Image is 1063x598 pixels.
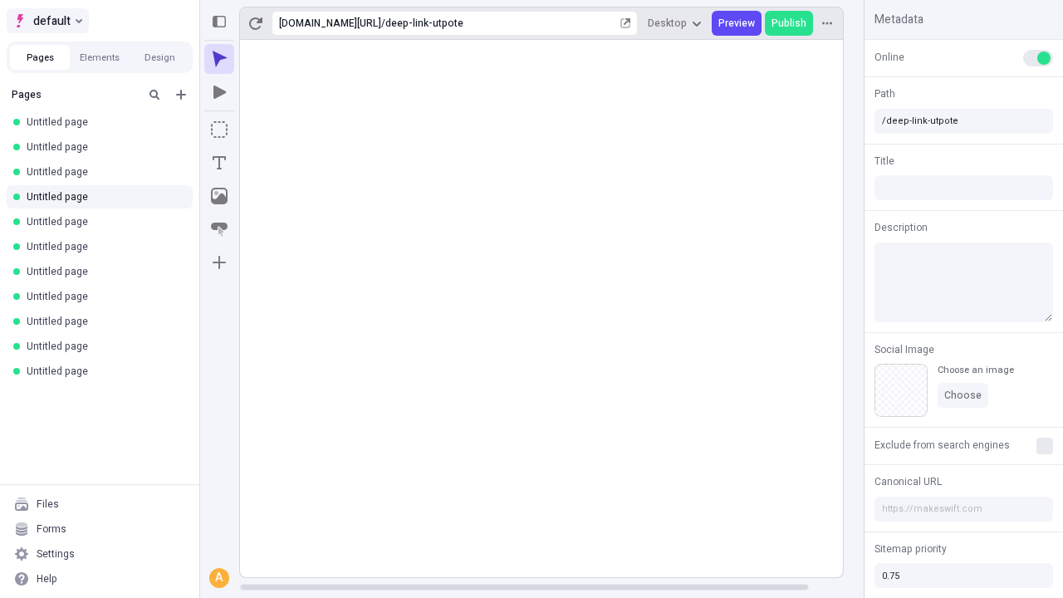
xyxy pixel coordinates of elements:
div: Help [37,572,57,586]
div: / [381,17,385,30]
span: Path [874,86,895,101]
span: Sitemap priority [874,542,947,556]
button: Publish [765,11,813,36]
span: default [33,11,71,31]
button: Text [204,148,234,178]
span: Canonical URL [874,474,942,489]
span: Description [874,220,928,235]
button: Select site [7,8,89,33]
div: Settings [37,547,75,561]
span: Preview [718,17,755,30]
button: Button [204,214,234,244]
div: Untitled page [27,190,179,203]
span: Online [874,50,904,65]
button: Preview [712,11,762,36]
button: Elements [70,45,130,70]
span: Desktop [648,17,687,30]
div: Untitled page [27,265,179,278]
div: Forms [37,522,66,536]
span: Choose [944,389,982,402]
div: Untitled page [27,365,179,378]
div: Files [37,498,59,511]
button: Choose [938,383,988,408]
span: Exclude from search engines [874,438,1010,453]
input: https://makeswift.com [874,497,1053,522]
div: deep-link-utpote [385,17,617,30]
div: Untitled page [27,340,179,353]
div: Untitled page [27,140,179,154]
button: Image [204,181,234,211]
div: Untitled page [27,165,179,179]
div: A [211,570,228,586]
div: Untitled page [27,290,179,303]
span: Social Image [874,342,934,357]
div: Untitled page [27,315,179,328]
div: [URL][DOMAIN_NAME] [279,17,381,30]
div: Untitled page [27,215,179,228]
button: Box [204,115,234,145]
span: Publish [772,17,806,30]
button: Add new [171,85,191,105]
button: Design [130,45,189,70]
div: Pages [12,88,138,101]
span: Title [874,154,894,169]
button: Pages [10,45,70,70]
div: Untitled page [27,115,179,129]
button: Desktop [641,11,708,36]
div: Untitled page [27,240,179,253]
div: Choose an image [938,364,1014,376]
